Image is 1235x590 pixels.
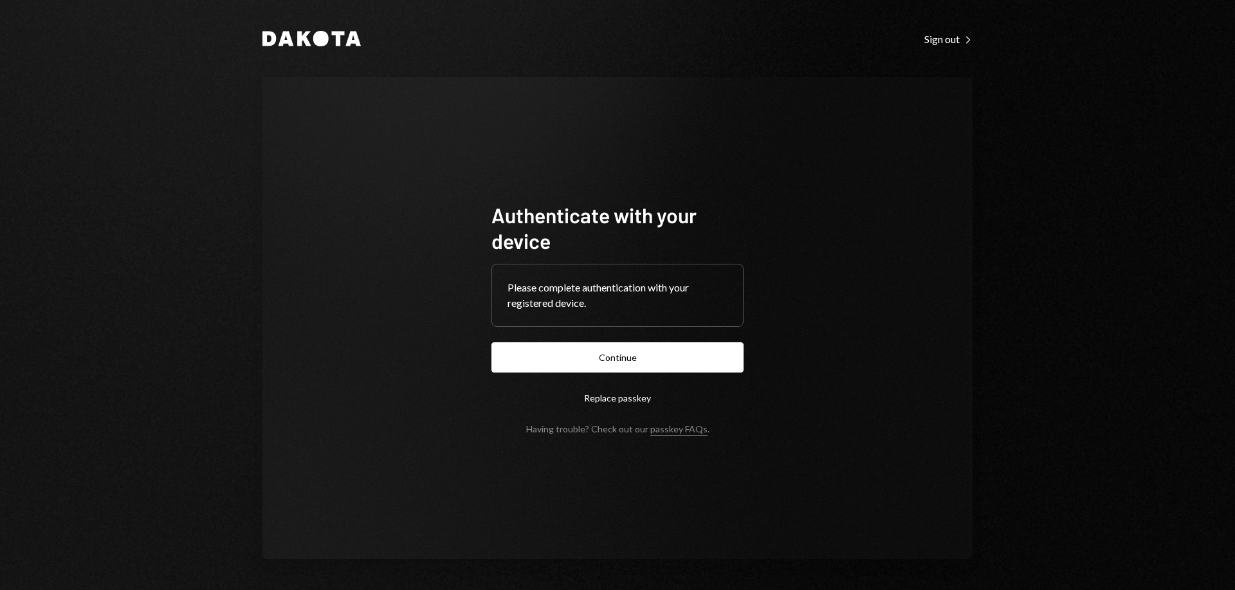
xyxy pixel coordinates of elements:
[526,423,709,434] div: Having trouble? Check out our .
[650,423,708,436] a: passkey FAQs
[491,202,744,254] h1: Authenticate with your device
[924,33,973,46] div: Sign out
[924,32,973,46] a: Sign out
[491,342,744,373] button: Continue
[508,280,727,311] div: Please complete authentication with your registered device.
[491,383,744,413] button: Replace passkey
